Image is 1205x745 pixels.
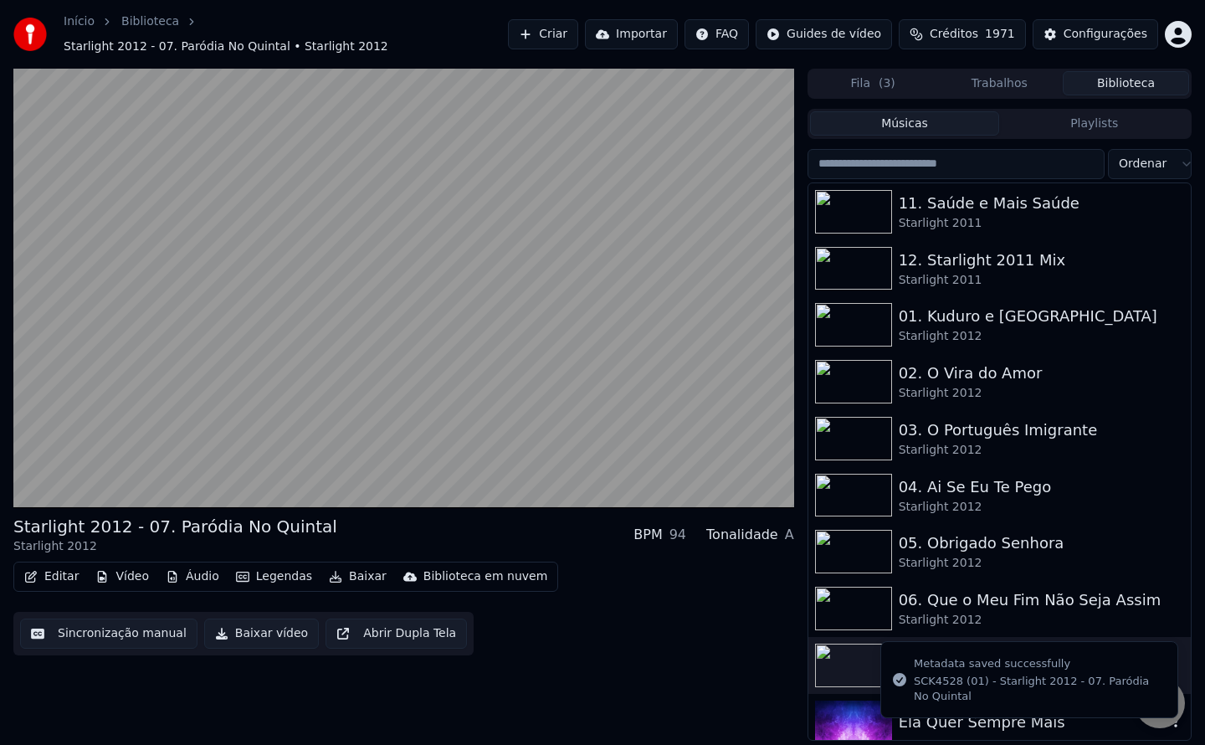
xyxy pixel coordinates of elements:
[899,588,1184,612] div: 06. Que o Meu Fim Não Seja Assim
[930,26,978,43] span: Créditos
[785,525,794,545] div: A
[1119,156,1167,172] span: Ordenar
[64,13,508,55] nav: breadcrumb
[204,619,319,649] button: Baixar vídeo
[326,619,467,649] button: Abrir Dupla Tela
[508,19,578,49] button: Criar
[20,619,197,649] button: Sincronização manual
[899,385,1184,402] div: Starlight 2012
[159,565,226,588] button: Áudio
[1033,19,1158,49] button: Configurações
[899,362,1184,385] div: 02. O Vira do Amor
[685,19,749,49] button: FAQ
[1063,71,1189,95] button: Biblioteca
[914,674,1164,704] div: SCK4528 (01) - Starlight 2012 - 07. Paródia No Quintal
[64,39,388,55] span: Starlight 2012 - 07. Paródia No Quintal • Starlight 2012
[899,305,1184,328] div: 01. Kuduro e [GEOGRAPHIC_DATA]
[756,19,892,49] button: Guides de vídeo
[985,26,1015,43] span: 1971
[899,475,1184,499] div: 04. Ai Se Eu Te Pego
[810,111,1000,136] button: Músicas
[899,419,1184,442] div: 03. O Português Imigrante
[89,565,156,588] button: Vídeo
[899,555,1184,572] div: Starlight 2012
[322,565,393,588] button: Baixar
[914,655,1164,672] div: Metadata saved successfully
[810,71,936,95] button: Fila
[899,192,1184,215] div: 11. Saúde e Mais Saúde
[879,75,895,92] span: ( 3 )
[13,18,47,51] img: youka
[633,525,662,545] div: BPM
[423,568,548,585] div: Biblioteca em nuvem
[121,13,179,30] a: Biblioteca
[18,565,85,588] button: Editar
[13,515,337,538] div: Starlight 2012 - 07. Paródia No Quintal
[999,111,1189,136] button: Playlists
[899,532,1184,555] div: 05. Obrigado Senhora
[899,328,1184,345] div: Starlight 2012
[936,71,1063,95] button: Trabalhos
[229,565,319,588] button: Legendas
[706,525,778,545] div: Tonalidade
[64,13,95,30] a: Início
[899,215,1184,232] div: Starlight 2011
[899,499,1184,516] div: Starlight 2012
[899,19,1026,49] button: Créditos1971
[13,538,337,555] div: Starlight 2012
[899,249,1184,272] div: 12. Starlight 2011 Mix
[899,612,1184,629] div: Starlight 2012
[585,19,678,49] button: Importar
[899,442,1184,459] div: Starlight 2012
[899,272,1184,289] div: Starlight 2011
[669,525,686,545] div: 94
[899,711,1167,734] div: Ela Quer Sempre Mais
[1064,26,1147,43] div: Configurações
